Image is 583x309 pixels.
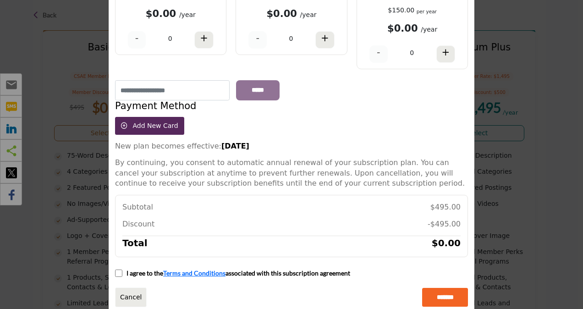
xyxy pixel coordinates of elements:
[266,8,297,19] b: $0.00
[442,47,450,58] h4: +
[436,45,456,63] button: +
[194,31,214,49] button: +
[221,142,249,150] strong: [DATE]
[115,141,468,151] p: New plan becomes effective:
[132,122,178,129] span: Add New Card
[432,236,461,250] h5: $0.00
[179,11,196,18] span: /year
[289,34,293,44] p: 0
[430,202,461,212] p: $495.00
[168,34,172,44] p: 0
[146,8,176,19] b: $0.00
[163,269,225,277] a: Terms and Conditions
[200,33,208,44] h4: +
[115,287,147,307] a: Close
[321,33,329,44] h4: +
[122,236,148,250] h5: Total
[428,219,461,229] p: -$495.00
[388,6,414,14] span: $150.00
[421,26,437,33] span: /year
[300,11,317,18] span: /year
[410,48,414,58] p: 0
[126,269,350,278] p: I agree to the associated with this subscription agreement
[387,23,418,34] b: $0.00
[115,158,468,188] p: By continuing, you consent to automatic annual renewal of your subscription plan. You can cancel ...
[115,117,184,135] button: Add New Card
[122,219,154,229] p: Discount
[122,202,153,212] p: Subtotal
[315,31,335,49] button: +
[115,100,468,112] h4: Payment Method
[417,9,437,14] sub: per year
